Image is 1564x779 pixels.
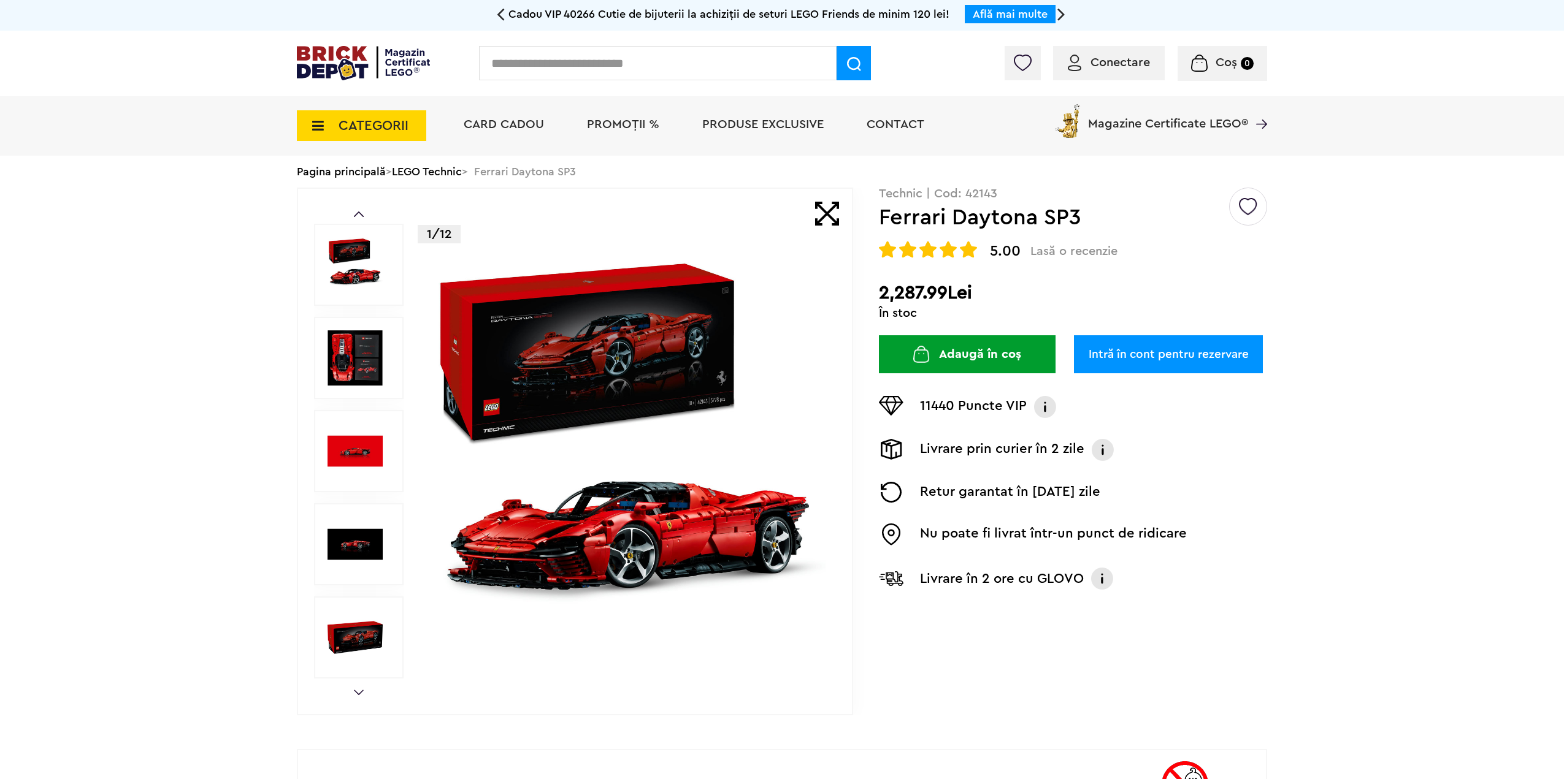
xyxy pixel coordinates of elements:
img: Seturi Lego Ferrari Daytona SP3 [328,517,383,572]
p: Retur garantat în [DATE] zile [920,482,1100,503]
img: Evaluare cu stele [899,241,916,258]
div: În stoc [879,307,1267,319]
p: Nu poate fi livrat într-un punct de ridicare [920,523,1187,545]
span: Conectare [1091,56,1150,69]
img: Evaluare cu stele [960,241,977,258]
a: Card Cadou [464,118,544,131]
img: Easybox [879,523,903,545]
img: Info livrare prin curier [1091,439,1115,461]
a: Contact [867,118,924,131]
img: Ferrari Daytona SP3 [431,254,826,648]
img: Ferrari Daytona SP3 LEGO 42143 [328,424,383,479]
p: Livrare prin curier în 2 zile [920,439,1084,461]
a: Next [354,690,364,695]
img: Livrare [879,439,903,460]
p: Technic | Cod: 42143 [879,188,1267,200]
img: Puncte VIP [879,396,903,416]
img: Returnare [879,482,903,503]
a: Află mai multe [973,9,1048,20]
span: Lasă o recenzie [1030,244,1117,259]
img: Evaluare cu stele [940,241,957,258]
small: 0 [1241,57,1254,70]
img: Evaluare cu stele [919,241,937,258]
span: Magazine Certificate LEGO® [1088,102,1248,130]
button: Adaugă în coș [879,335,1056,373]
img: Ferrari Daytona SP3 [328,330,383,386]
div: > > Ferrari Daytona SP3 [297,156,1267,188]
span: CATEGORII [339,119,408,132]
img: Evaluare cu stele [879,241,896,258]
a: Conectare [1068,56,1150,69]
a: Produse exclusive [702,118,824,131]
img: Livrare Glovo [879,571,903,586]
a: PROMOȚII % [587,118,659,131]
a: LEGO Technic [392,166,462,177]
img: LEGO Technic Ferrari Daytona SP3 [328,610,383,665]
img: Info livrare cu GLOVO [1090,566,1114,591]
p: Livrare în 2 ore cu GLOVO [920,569,1084,588]
a: Intră în cont pentru rezervare [1074,335,1263,373]
img: Info VIP [1033,396,1057,418]
a: Pagina principală [297,166,386,177]
span: 5.00 [990,244,1021,259]
a: Prev [354,211,364,217]
h2: 2,287.99Lei [879,282,1267,304]
a: Magazine Certificate LEGO® [1248,102,1267,114]
p: 1/12 [418,225,461,243]
span: Coș [1216,56,1237,69]
h1: Ferrari Daytona SP3 [879,207,1227,229]
p: 11440 Puncte VIP [920,396,1027,418]
span: Cadou VIP 40266 Cutie de bijuterii la achiziții de seturi LEGO Friends de minim 120 lei! [508,9,949,20]
img: Ferrari Daytona SP3 [328,237,383,292]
